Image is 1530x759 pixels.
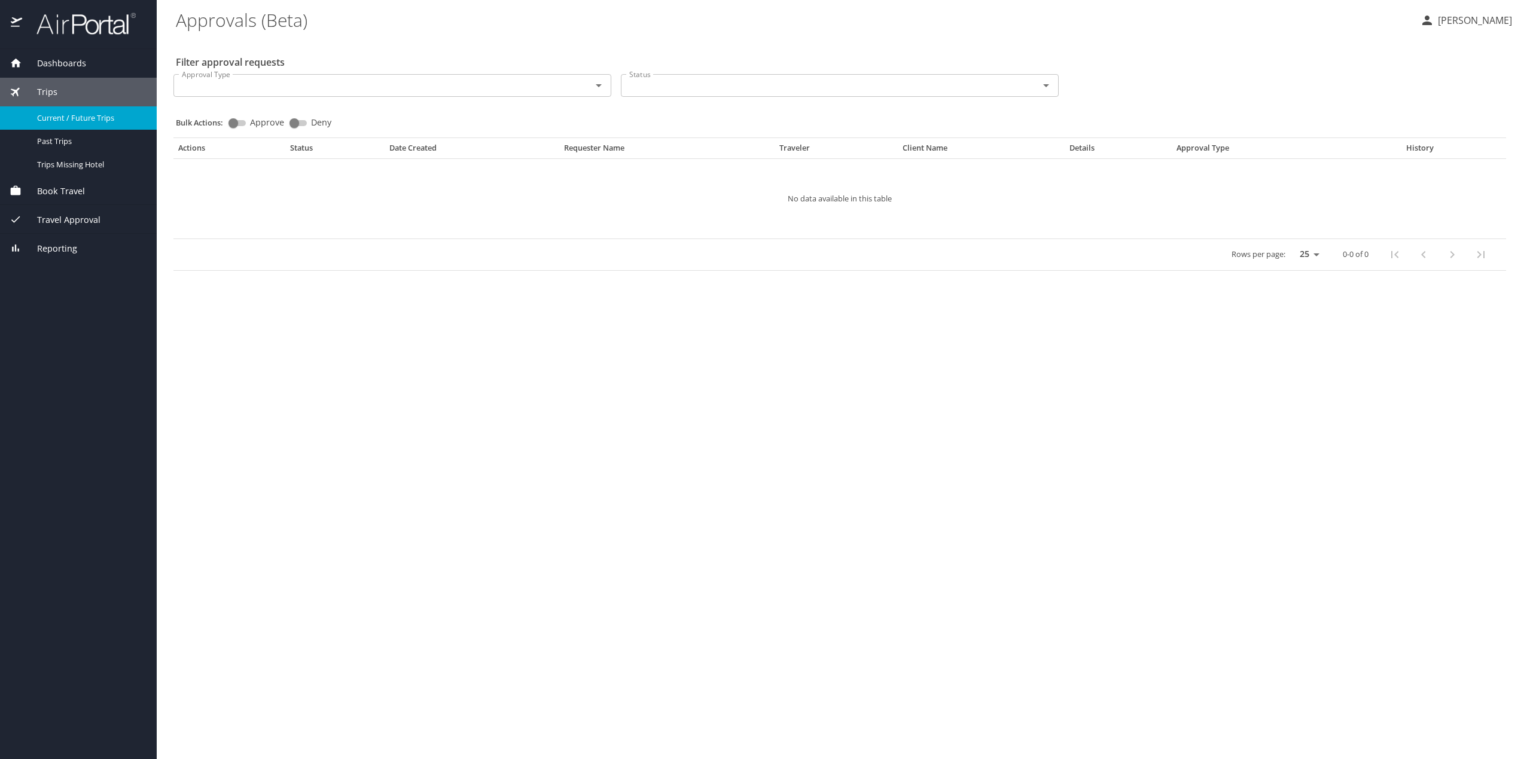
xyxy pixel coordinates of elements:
[1343,250,1369,258] p: 0-0 of 0
[22,242,77,255] span: Reporting
[559,143,775,158] th: Requester Name
[1290,246,1324,264] select: rows per page
[285,143,385,158] th: Status
[176,1,1410,38] h1: Approvals (Beta)
[1172,143,1363,158] th: Approval Type
[590,77,607,94] button: Open
[173,143,1506,271] table: Approval table
[22,213,100,227] span: Travel Approval
[1038,77,1054,94] button: Open
[176,53,285,72] h2: Filter approval requests
[176,117,233,128] p: Bulk Actions:
[250,118,284,127] span: Approve
[1363,143,1477,158] th: History
[898,143,1065,158] th: Client Name
[209,195,1470,203] p: No data available in this table
[37,136,142,147] span: Past Trips
[775,143,898,158] th: Traveler
[37,112,142,124] span: Current / Future Trips
[23,12,136,35] img: airportal-logo.png
[1434,13,1512,27] p: [PERSON_NAME]
[1415,10,1517,31] button: [PERSON_NAME]
[37,159,142,170] span: Trips Missing Hotel
[173,143,285,158] th: Actions
[22,57,86,70] span: Dashboards
[311,118,331,127] span: Deny
[22,85,57,99] span: Trips
[11,12,23,35] img: icon-airportal.png
[1232,250,1285,258] p: Rows per page:
[22,185,85,198] span: Book Travel
[1065,143,1171,158] th: Details
[385,143,559,158] th: Date Created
